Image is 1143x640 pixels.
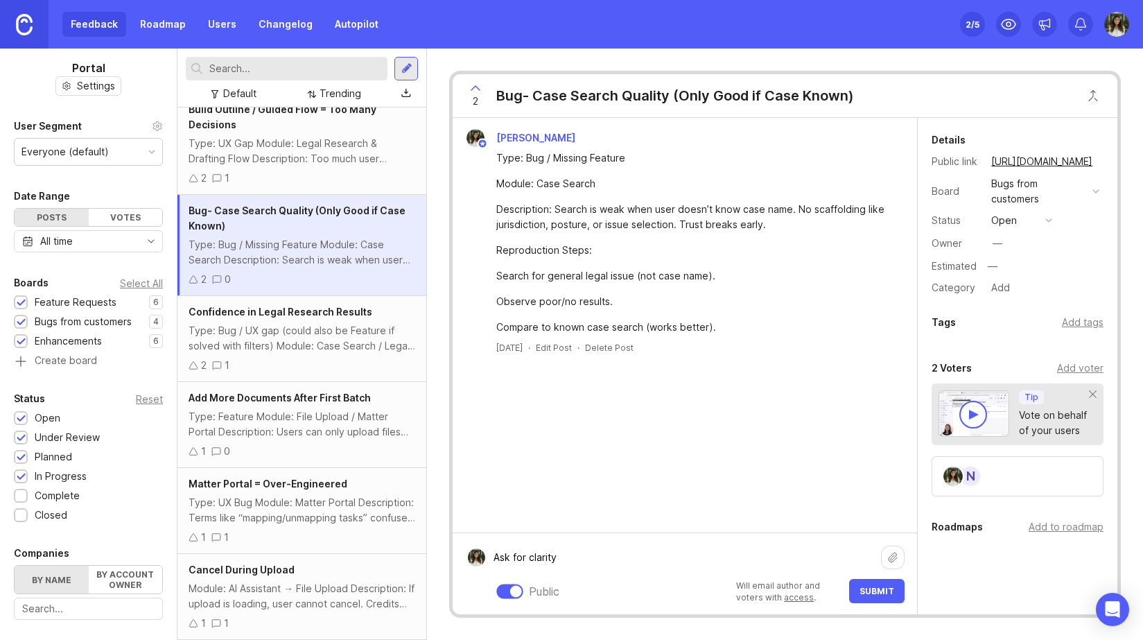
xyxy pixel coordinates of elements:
[153,316,159,327] p: 4
[932,184,980,199] div: Board
[201,444,206,459] div: 1
[35,508,67,523] div: Closed
[577,342,579,354] div: ·
[860,586,894,596] span: Submit
[1019,408,1090,438] div: Vote on behalf of your users
[177,94,426,195] a: Build Outline / Guided Flow = Too Many DecisionsType: UX Gap Module: Legal Research & Drafting Fl...
[35,488,80,503] div: Complete
[189,392,371,404] span: Add More Documents After First Batch
[14,356,163,368] a: Create board
[201,272,207,287] div: 2
[189,237,415,268] div: Type: Bug / Missing Feature Module: Case Search Description: Search is weak when user doesn’t kno...
[140,236,162,247] svg: toggle icon
[189,581,415,612] div: Module: AI Assistant → File Upload Description: If upload is loading, user cannot cancel. Credits...
[35,314,132,329] div: Bugs from customers
[960,12,985,37] button: 2/5
[984,257,1002,275] div: —
[496,342,523,354] a: [DATE]
[189,306,372,318] span: Confidence in Legal Research Results
[224,530,229,545] div: 1
[55,76,121,96] button: Settings
[14,275,49,291] div: Boards
[250,12,321,37] a: Changelog
[201,358,207,373] div: 2
[1096,593,1129,626] div: Open Intercom Messenger
[14,188,70,205] div: Date Range
[959,465,981,487] div: N
[467,548,485,567] img: Sarina Zohdi
[496,132,575,144] span: [PERSON_NAME]
[478,139,488,149] img: member badge
[201,616,206,631] div: 1
[1024,392,1038,403] p: Tip
[35,410,60,426] div: Open
[201,530,206,545] div: 1
[529,583,559,600] div: Public
[496,243,889,258] div: Reproduction Steps:
[89,566,163,594] label: By account owner
[496,202,889,232] div: Description: Search is weak when user doesn’t know case name. No scaffolding like jurisdiction, p...
[177,195,426,296] a: Bug- Case Search Quality (Only Good if Case Known)Type: Bug / Missing Feature Module: Case Search...
[40,234,73,249] div: All time
[225,171,229,186] div: 1
[15,566,89,594] label: By name
[496,176,889,191] div: Module: Case Search
[153,336,159,347] p: 6
[1029,519,1103,535] div: Add to roadmap
[1104,12,1129,37] img: Sarina Zohdi
[1062,315,1103,330] div: Add tags
[320,86,361,101] div: Trending
[35,449,72,465] div: Planned
[14,118,82,135] div: User Segment
[458,129,586,147] a: Sarina Zohdi[PERSON_NAME]
[16,14,33,35] img: Canny Home
[528,342,530,354] div: ·
[736,580,841,603] p: Will email author and voters with .
[496,150,889,166] div: Type: Bug / Missing Feature
[89,209,163,226] div: Votes
[980,279,1014,297] a: Add
[189,205,405,232] span: Bug- Case Search Quality (Only Good if Case Known)
[943,467,963,486] img: Sarina Zohdi
[1057,361,1103,376] div: Add voter
[177,296,426,382] a: Confidence in Legal Research ResultsType: Bug / UX gap (could also be Feature if solved with filt...
[1079,82,1107,110] button: Close button
[932,236,980,251] div: Owner
[536,342,572,354] div: Edit Post
[932,519,983,535] div: Roadmaps
[35,334,102,349] div: Enhancements
[200,12,245,37] a: Users
[784,592,814,603] a: access
[153,297,159,308] p: 6
[14,545,69,562] div: Companies
[225,358,229,373] div: 1
[120,279,163,287] div: Select All
[224,444,230,459] div: 0
[177,468,426,554] a: Matter Portal = Over-EngineeredType: UX Bug Module: Matter Portal Description: Terms like “mappin...
[849,579,905,603] button: Submit
[35,469,87,484] div: In Progress
[939,390,1009,437] img: video-thumbnail-vote-d41b83416815613422e2ca741bf692cc.jpg
[14,390,45,407] div: Status
[932,314,956,331] div: Tags
[15,209,89,226] div: Posts
[466,129,485,147] img: Sarina Zohdi
[35,430,100,445] div: Under Review
[201,171,207,186] div: 2
[177,382,426,468] a: Add More Documents After First BatchType: Feature Module: File Upload / Matter Portal Description...
[496,268,889,284] div: Search for general legal issue (not case name).
[991,176,1087,207] div: Bugs from customers
[21,144,109,159] div: Everyone (default)
[932,154,980,169] div: Public link
[189,564,295,576] span: Cancel During Upload
[223,86,256,101] div: Default
[224,616,229,631] div: 1
[585,342,634,354] div: Delete Post
[22,601,155,616] input: Search...
[189,495,415,526] div: Type: UX Bug Module: Matter Portal Description: Terms like “mapping/unmapping tasks” confuse lawy...
[932,132,966,148] div: Details
[177,554,426,640] a: Cancel During UploadModule: AI Assistant → File Upload Description: If upload is loading, user ca...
